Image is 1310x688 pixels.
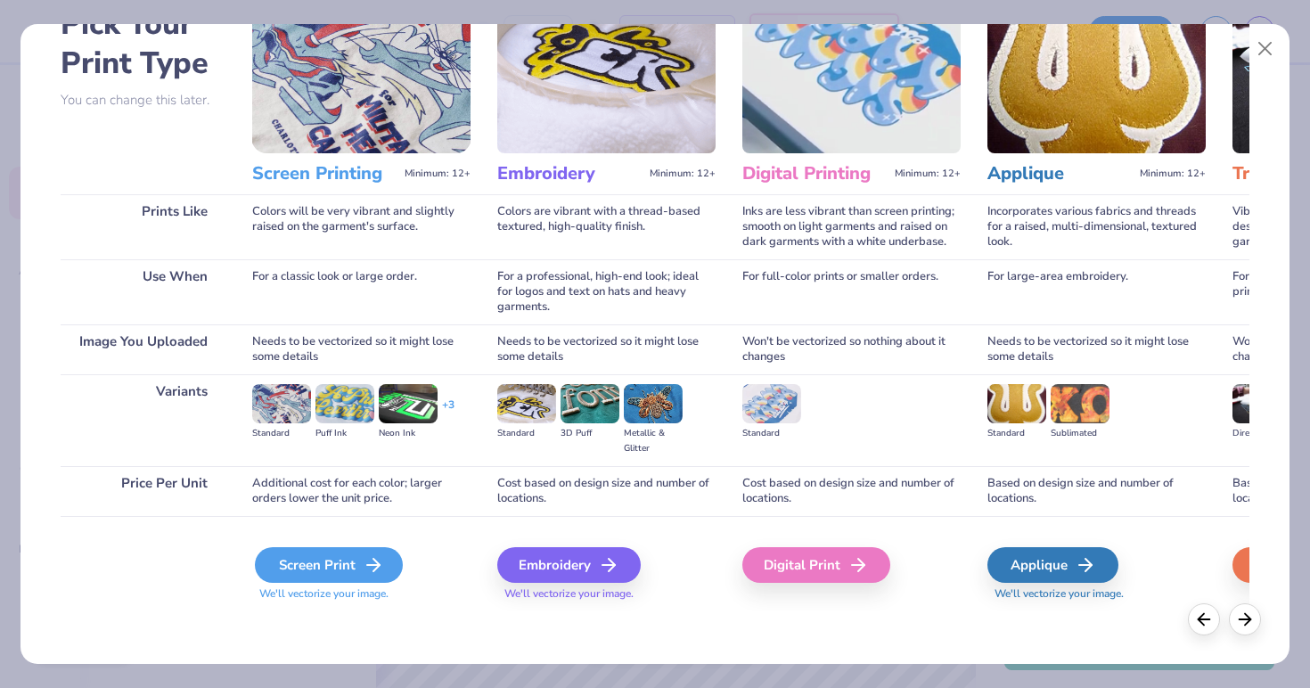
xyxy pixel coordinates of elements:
div: Needs to be vectorized so it might lose some details [987,324,1206,374]
img: Metallic & Glitter [624,384,683,423]
div: Neon Ink [379,426,438,441]
img: Standard [252,384,311,423]
img: Standard [497,384,556,423]
span: We'll vectorize your image. [497,586,716,602]
h3: Digital Printing [742,162,888,185]
div: Digital Print [742,547,890,583]
div: Variants [61,374,225,466]
div: Sublimated [1051,426,1109,441]
h2: Pick Your Print Type [61,4,225,83]
div: Standard [252,426,311,441]
h3: Screen Printing [252,162,397,185]
div: 3D Puff [561,426,619,441]
div: Applique [987,547,1118,583]
div: Won't be vectorized so nothing about it changes [742,324,961,374]
div: Use When [61,259,225,324]
div: Metallic & Glitter [624,426,683,456]
div: Standard [742,426,801,441]
span: Minimum: 12+ [405,168,471,180]
div: Needs to be vectorized so it might lose some details [252,324,471,374]
span: We'll vectorize your image. [252,586,471,602]
div: Colors will be very vibrant and slightly raised on the garment's surface. [252,194,471,259]
div: For large-area embroidery. [987,259,1206,324]
div: For full-color prints or smaller orders. [742,259,961,324]
div: Image You Uploaded [61,324,225,374]
div: Screen Print [255,547,403,583]
img: 3D Puff [561,384,619,423]
img: Puff Ink [315,384,374,423]
div: For a professional, high-end look; ideal for logos and text on hats and heavy garments. [497,259,716,324]
img: Standard [742,384,801,423]
span: We'll vectorize your image. [987,586,1206,602]
span: Minimum: 12+ [650,168,716,180]
p: You can change this later. [61,93,225,108]
h3: Embroidery [497,162,643,185]
div: Based on design size and number of locations. [987,466,1206,516]
div: Direct-to-film [1232,426,1291,441]
div: Price Per Unit [61,466,225,516]
h3: Applique [987,162,1133,185]
div: Inks are less vibrant than screen printing; smooth on light garments and raised on dark garments ... [742,194,961,259]
div: Incorporates various fabrics and threads for a raised, multi-dimensional, textured look. [987,194,1206,259]
div: Embroidery [497,547,641,583]
div: Cost based on design size and number of locations. [742,466,961,516]
img: Sublimated [1051,384,1109,423]
div: For a classic look or large order. [252,259,471,324]
div: Standard [497,426,556,441]
span: Minimum: 12+ [895,168,961,180]
span: Minimum: 12+ [1140,168,1206,180]
div: Puff Ink [315,426,374,441]
div: Standard [987,426,1046,441]
img: Neon Ink [379,384,438,423]
div: Colors are vibrant with a thread-based textured, high-quality finish. [497,194,716,259]
div: Prints Like [61,194,225,259]
img: Direct-to-film [1232,384,1291,423]
img: Standard [987,384,1046,423]
div: Cost based on design size and number of locations. [497,466,716,516]
div: Additional cost for each color; larger orders lower the unit price. [252,466,471,516]
div: + 3 [442,397,454,428]
div: Needs to be vectorized so it might lose some details [497,324,716,374]
button: Close [1249,32,1282,66]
